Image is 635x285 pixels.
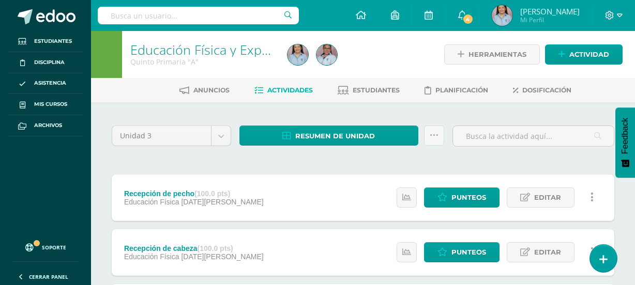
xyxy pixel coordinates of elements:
[522,86,571,94] span: Dosificación
[513,82,571,99] a: Dosificación
[34,121,62,130] span: Archivos
[124,189,264,198] div: Recepción de pecho
[130,41,354,58] a: Educación Física y Expresión Corporal
[34,79,66,87] span: Asistencia
[520,6,580,17] span: [PERSON_NAME]
[34,37,72,45] span: Estudiantes
[462,13,474,25] span: 4
[179,82,230,99] a: Anuncios
[254,82,313,99] a: Actividades
[267,86,313,94] span: Actividades
[34,58,65,67] span: Disciplina
[353,86,400,94] span: Estudiantes
[295,126,375,146] span: Resumen de unidad
[534,243,561,262] span: Editar
[316,44,337,65] img: f65488749c055603d59be06c556674dc.png
[8,94,83,115] a: Mis cursos
[181,252,263,261] span: [DATE][PERSON_NAME]
[424,242,500,262] a: Punteos
[8,31,83,52] a: Estudiantes
[29,273,68,280] span: Cerrar panel
[112,126,231,146] a: Unidad 3
[451,188,486,207] span: Punteos
[239,125,418,146] a: Resumen de unidad
[124,252,179,261] span: Educación Física
[42,244,66,251] span: Soporte
[194,189,230,198] strong: (100.0 pts)
[130,57,275,67] div: Quinto Primaria 'A'
[615,107,635,178] button: Feedback - Mostrar encuesta
[8,52,83,73] a: Disciplina
[621,118,630,154] span: Feedback
[12,233,79,259] a: Soporte
[338,82,400,99] a: Estudiantes
[8,73,83,94] a: Asistencia
[425,82,488,99] a: Planificación
[193,86,230,94] span: Anuncios
[181,198,263,206] span: [DATE][PERSON_NAME]
[34,100,67,108] span: Mis cursos
[424,187,500,208] a: Punteos
[569,45,609,64] span: Actividad
[98,7,299,24] input: Busca un usuario...
[124,198,179,206] span: Educación Física
[8,115,83,136] a: Archivos
[124,244,264,252] div: Recepción de cabeza
[545,44,623,65] a: Actividad
[534,188,561,207] span: Editar
[468,45,526,64] span: Herramientas
[120,126,203,146] span: Unidad 3
[444,44,540,65] a: Herramientas
[520,15,580,24] span: Mi Perfil
[451,243,486,262] span: Punteos
[492,5,512,26] img: 2ac09ba6cb25e379ebd63ecb0abecd2f.png
[453,126,614,146] input: Busca la actividad aquí...
[198,244,233,252] strong: (100.0 pts)
[288,44,308,65] img: 2ac09ba6cb25e379ebd63ecb0abecd2f.png
[130,42,275,57] h1: Educación Física y Expresión Corporal
[435,86,488,94] span: Planificación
